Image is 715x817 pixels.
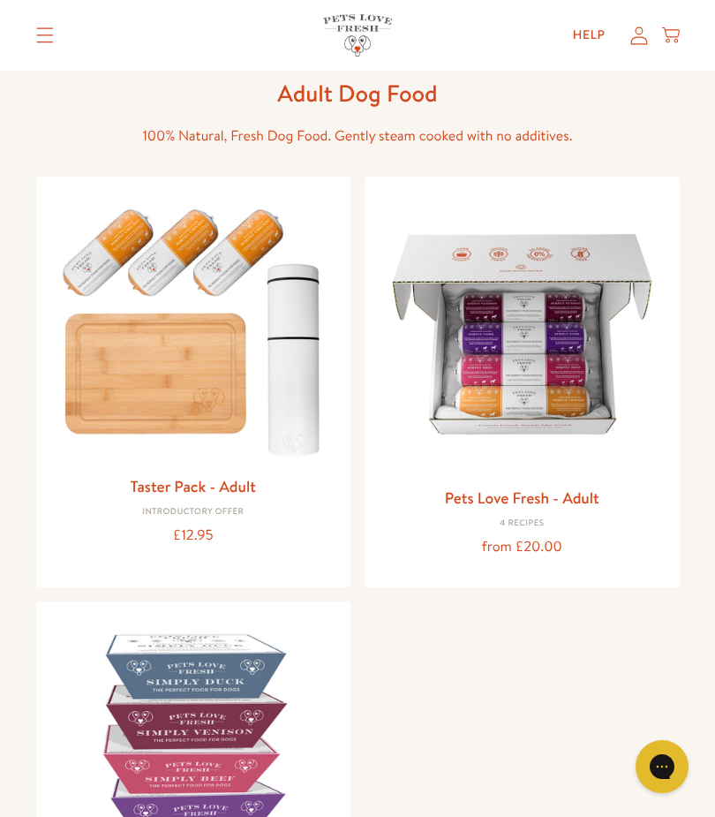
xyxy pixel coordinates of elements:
[379,535,666,559] div: from £20.00
[445,487,599,509] a: Pets Love Fresh - Adult
[379,518,666,529] div: 4 Recipes
[22,13,68,57] summary: Translation missing: en.sections.header.menu
[131,475,256,497] a: Taster Pack - Adult
[142,126,572,146] span: 100% Natural, Fresh Dog Food. Gently steam cooked with no additives.
[379,191,666,478] img: Pets Love Fresh - Adult
[50,191,337,466] img: Taster Pack - Adult
[627,734,697,799] iframe: Gorgias live chat messenger
[75,79,640,109] h1: Adult Dog Food
[323,14,392,56] img: Pets Love Fresh
[50,524,337,548] div: £12.95
[559,18,620,53] a: Help
[50,507,337,518] div: Introductory Offer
